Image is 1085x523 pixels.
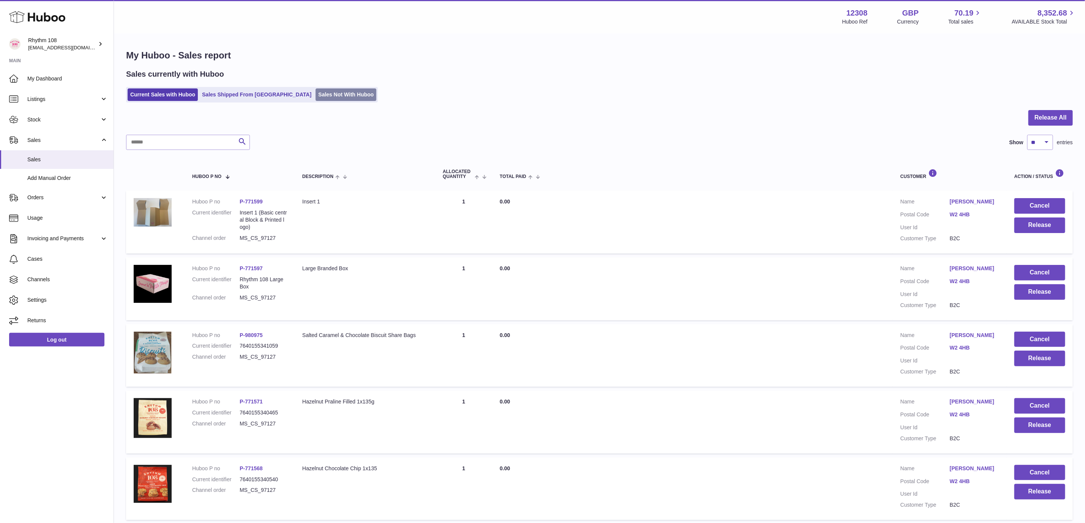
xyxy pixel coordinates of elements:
[500,465,510,471] span: 0.00
[192,198,240,205] dt: Huboo P no
[435,324,492,387] td: 1
[900,224,950,231] dt: User Id
[240,265,263,271] a: P-771597
[1014,332,1065,347] button: Cancel
[1012,8,1076,25] a: 8,352.68 AVAILABLE Stock Total
[128,88,198,101] a: Current Sales with Huboo
[192,276,240,290] dt: Current identifier
[27,276,108,283] span: Channels
[900,169,999,179] div: Customer
[950,501,999,509] dd: B2C
[302,174,333,179] span: Description
[1012,18,1076,25] span: AVAILABLE Stock Total
[240,476,287,483] dd: 7640155340540
[847,8,868,18] strong: 12308
[240,209,287,231] dd: Insert 1 (Basic central Block & Printed logo)
[134,332,172,374] img: 1713955972.JPG
[1014,198,1065,214] button: Cancel
[240,465,263,471] a: P-771568
[950,368,999,375] dd: B2C
[27,96,100,103] span: Listings
[240,420,287,427] dd: MS_CS_97127
[900,435,950,442] dt: Customer Type
[27,296,108,304] span: Settings
[28,37,96,51] div: Rhythm 108
[950,411,999,418] a: W2 4HB
[27,255,108,263] span: Cases
[27,175,108,182] span: Add Manual Order
[900,398,950,407] dt: Name
[192,353,240,361] dt: Channel order
[27,214,108,222] span: Usage
[1014,465,1065,480] button: Cancel
[1028,110,1073,126] button: Release All
[192,420,240,427] dt: Channel order
[900,302,950,309] dt: Customer Type
[240,353,287,361] dd: MS_CS_97127
[902,8,919,18] strong: GBP
[192,487,240,494] dt: Channel order
[1014,484,1065,499] button: Release
[950,435,999,442] dd: B2C
[126,69,224,79] h2: Sales currently with Huboo
[240,294,287,301] dd: MS_CS_97127
[1014,169,1065,179] div: Action / Status
[950,478,999,485] a: W2 4HB
[302,398,428,405] div: Hazelnut Praline Filled 1x135g
[900,278,950,287] dt: Postal Code
[435,191,492,254] td: 1
[302,198,428,205] div: Insert 1
[316,88,376,101] a: Sales Not With Huboo
[28,44,112,50] span: [EMAIL_ADDRESS][DOMAIN_NAME]
[500,198,510,205] span: 0.00
[27,116,100,123] span: Stock
[302,265,428,272] div: Large Branded Box
[240,342,287,350] dd: 7640155341059
[192,265,240,272] dt: Huboo P no
[134,465,172,503] img: 123081684746190.JPG
[192,409,240,416] dt: Current identifier
[900,478,950,487] dt: Postal Code
[27,156,108,163] span: Sales
[950,198,999,205] a: [PERSON_NAME]
[27,317,108,324] span: Returns
[1014,417,1065,433] button: Release
[950,235,999,242] dd: B2C
[435,391,492,454] td: 1
[1014,351,1065,366] button: Release
[192,465,240,472] dt: Huboo P no
[950,302,999,309] dd: B2C
[950,344,999,351] a: W2 4HB
[900,291,950,298] dt: User Id
[192,342,240,350] dt: Current identifier
[950,465,999,472] a: [PERSON_NAME]
[900,465,950,474] dt: Name
[950,265,999,272] a: [PERSON_NAME]
[302,465,428,472] div: Hazelnut Chocolate Chip 1x135
[240,198,263,205] a: P-771599
[240,276,287,290] dd: Rhythm 108 Large Box
[240,332,263,338] a: P-980975
[192,174,221,179] span: Huboo P no
[500,399,510,405] span: 0.00
[900,235,950,242] dt: Customer Type
[897,18,919,25] div: Currency
[240,487,287,494] dd: MS_CS_97127
[948,18,982,25] span: Total sales
[27,194,100,201] span: Orders
[500,332,510,338] span: 0.00
[192,332,240,339] dt: Huboo P no
[27,75,108,82] span: My Dashboard
[302,332,428,339] div: Salted Caramel & Chocolate Biscuit Share Bags
[1014,398,1065,414] button: Cancel
[950,211,999,218] a: W2 4HB
[900,490,950,498] dt: User Id
[1014,284,1065,300] button: Release
[192,294,240,301] dt: Channel order
[435,457,492,520] td: 1
[950,398,999,405] a: [PERSON_NAME]
[240,235,287,242] dd: MS_CS_97127
[950,278,999,285] a: W2 4HB
[134,198,172,226] img: 123081684745102.JPG
[192,476,240,483] dt: Current identifier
